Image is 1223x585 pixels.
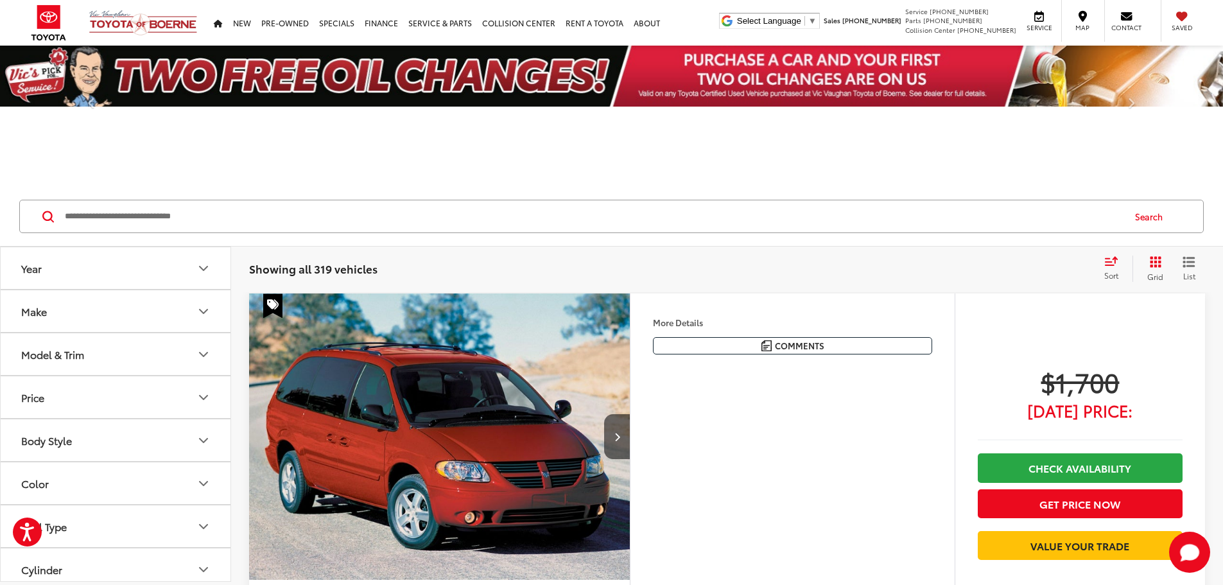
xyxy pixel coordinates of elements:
button: Body StyleBody Style [1,419,232,461]
img: 2006 Dodge Grand Caravan SXT [248,293,631,581]
div: Year [196,261,211,276]
div: Model & Trim [196,347,211,362]
span: Comments [775,340,824,352]
img: Comments [761,340,772,351]
div: Fuel Type [21,520,67,532]
span: [PHONE_NUMBER] [957,25,1016,35]
a: Select Language​ [737,16,817,26]
button: Model & TrimModel & Trim [1,333,232,375]
span: [PHONE_NUMBER] [923,15,982,25]
div: Year [21,262,42,274]
span: Showing all 319 vehicles [249,261,377,276]
div: Body Style [21,434,72,446]
img: Vic Vaughan Toyota of Boerne [89,10,198,36]
div: Body Style [196,433,211,448]
div: Make [21,305,47,317]
button: List View [1173,256,1205,281]
button: YearYear [1,247,232,289]
a: 2006 Dodge Grand Caravan SXT2006 Dodge Grand Caravan SXT2006 Dodge Grand Caravan SXT2006 Dodge Gr... [248,293,631,580]
span: Select Language [737,16,801,26]
svg: Start Chat [1169,532,1210,573]
div: Model & Trim [21,348,84,360]
a: Check Availability [978,453,1183,482]
div: Cylinder [196,562,211,577]
button: Select sort value [1098,256,1132,281]
span: Parts [905,15,921,25]
span: Service [905,6,928,16]
div: Make [196,304,211,319]
span: Collision Center [905,25,955,35]
button: Get Price Now [978,489,1183,518]
span: [PHONE_NUMBER] [930,6,989,16]
button: Search [1123,200,1181,232]
span: Contact [1111,23,1141,32]
span: Sales [824,15,840,25]
button: Fuel TypeFuel Type [1,505,232,547]
span: Map [1068,23,1097,32]
button: Grid View [1132,256,1173,281]
div: Price [21,391,44,403]
button: Toggle Chat Window [1169,532,1210,573]
a: Value Your Trade [978,531,1183,560]
span: Service [1025,23,1054,32]
div: Color [196,476,211,491]
button: Next image [604,414,630,459]
div: Price [196,390,211,405]
span: Sort [1104,270,1118,281]
h4: More Details [653,318,932,327]
span: Saved [1168,23,1196,32]
span: [PHONE_NUMBER] [842,15,901,25]
div: Cylinder [21,563,62,575]
div: 2006 Dodge Grand Caravan SXT 0 [248,293,631,580]
span: $1,700 [978,365,1183,397]
span: [DATE] Price: [978,404,1183,417]
span: Grid [1147,271,1163,282]
input: Search by Make, Model, or Keyword [64,201,1123,232]
span: List [1183,270,1195,281]
span: Special [263,293,282,318]
div: Fuel Type [196,519,211,534]
button: PricePrice [1,376,232,418]
span: ▼ [808,16,817,26]
button: Comments [653,337,932,354]
button: ColorColor [1,462,232,504]
div: Color [21,477,49,489]
button: MakeMake [1,290,232,332]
